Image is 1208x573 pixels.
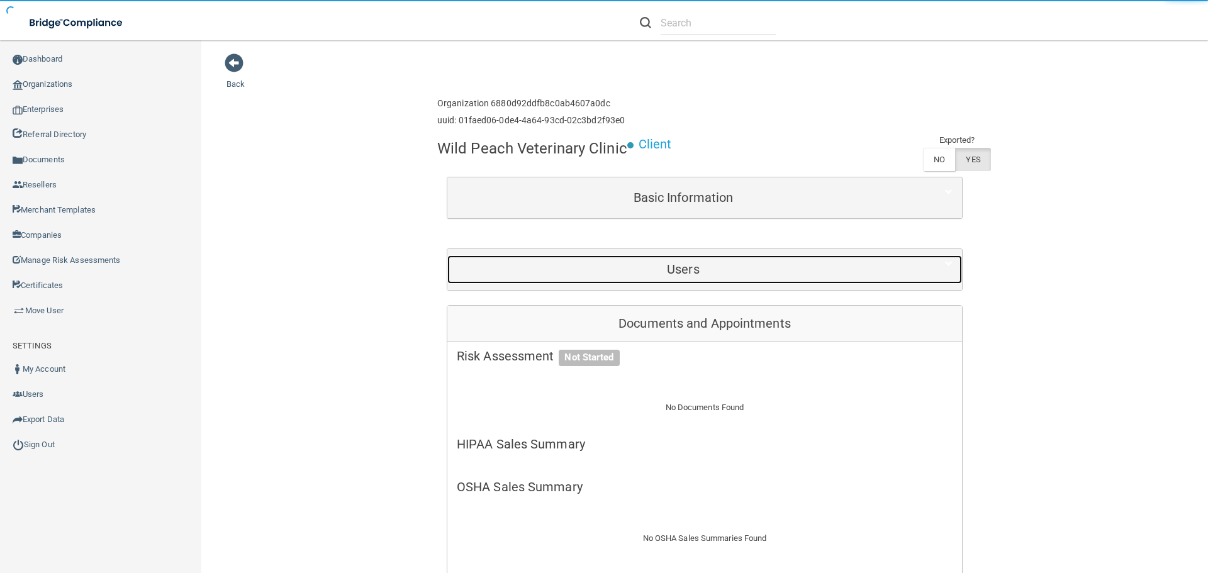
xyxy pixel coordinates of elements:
img: briefcase.64adab9b.png [13,304,25,317]
p: Client [639,133,672,156]
h5: Users [457,262,910,276]
a: Basic Information [457,184,953,212]
img: icon-export.b9366987.png [13,414,23,425]
img: ic_dashboard_dark.d01f4a41.png [13,55,23,65]
img: enterprise.0d942306.png [13,106,23,114]
h6: uuid: 01faed06-0de4-4a64-93cd-02c3bd2f93e0 [437,116,625,125]
h5: Basic Information [457,191,910,204]
label: NO [923,148,955,171]
img: organization-icon.f8decf85.png [13,80,23,90]
iframe: Drift Widget Chat Controller [990,484,1193,534]
img: icon-documents.8dae5593.png [13,155,23,165]
img: ic_reseller.de258add.png [13,180,23,190]
img: ic_power_dark.7ecde6b1.png [13,439,24,450]
h5: Risk Assessment [457,349,953,363]
label: YES [955,148,990,171]
div: No Documents Found [447,385,962,430]
a: Users [457,255,953,284]
img: bridge_compliance_login_screen.278c3ca4.svg [19,10,135,36]
img: ic-search.3b580494.png [640,17,651,28]
label: SETTINGS [13,338,52,353]
img: ic_user_dark.df1a06c3.png [13,364,23,374]
div: Documents and Appointments [447,306,962,342]
span: Not Started [559,350,619,366]
h6: Organization 6880d92ddfb8c0ab4607a0dc [437,99,625,108]
div: No OSHA Sales Summaries Found [447,516,962,561]
td: Exported? [923,133,991,148]
img: icon-users.e205127d.png [13,389,23,399]
h4: Wild Peach Veterinary Clinic [437,140,627,157]
a: Back [226,64,245,89]
h5: OSHA Sales Summary [457,480,953,494]
h5: HIPAA Sales Summary [457,437,953,451]
input: Search [661,11,776,35]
